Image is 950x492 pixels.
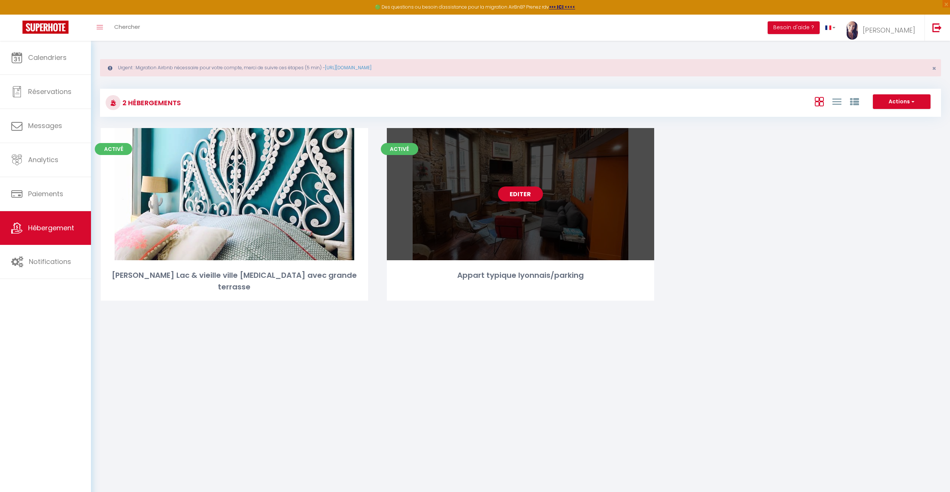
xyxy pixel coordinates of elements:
[932,65,936,72] button: Close
[28,189,63,198] span: Paiements
[832,95,841,107] a: Vue en Liste
[100,59,941,76] div: Urgent : Migration Airbnb nécessaire pour votre compte, merci de suivre ces étapes (5 min) -
[28,87,72,96] span: Réservations
[387,270,654,281] div: Appart typique lyonnais/parking
[850,95,859,107] a: Vue par Groupe
[768,21,820,34] button: Besoin d'aide ?
[549,4,575,10] a: >>> ICI <<<<
[28,53,67,62] span: Calendriers
[847,21,858,40] img: ...
[29,257,71,266] span: Notifications
[101,270,368,293] div: [PERSON_NAME] Lac & vieille ville [MEDICAL_DATA] avec grande terrasse
[95,143,132,155] span: Activé
[121,94,181,111] h3: 2 Hébergements
[28,223,74,233] span: Hébergement
[815,95,824,107] a: Vue en Box
[841,15,925,41] a: ... [PERSON_NAME]
[932,23,942,32] img: logout
[109,15,146,41] a: Chercher
[22,21,69,34] img: Super Booking
[28,155,58,164] span: Analytics
[325,64,371,71] a: [URL][DOMAIN_NAME]
[114,23,140,31] span: Chercher
[863,25,915,35] span: [PERSON_NAME]
[932,64,936,73] span: ×
[498,186,543,201] a: Editer
[28,121,62,130] span: Messages
[381,143,418,155] span: Activé
[873,94,931,109] button: Actions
